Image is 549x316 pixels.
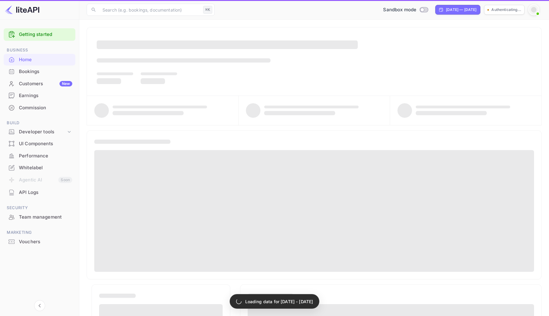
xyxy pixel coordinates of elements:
div: Home [4,54,75,66]
div: Vouchers [19,238,72,245]
span: Sandbox mode [383,6,416,13]
div: Home [19,56,72,63]
div: Developer tools [19,128,66,135]
a: Vouchers [4,236,75,247]
a: API Logs [4,187,75,198]
div: Whitelabel [4,162,75,174]
a: Whitelabel [4,162,75,173]
div: Customers [19,80,72,87]
a: CustomersNew [4,78,75,89]
a: Earnings [4,90,75,101]
div: Earnings [4,90,75,102]
div: Commission [4,102,75,114]
span: Marketing [4,229,75,236]
div: CustomersNew [4,78,75,90]
div: Getting started [4,28,75,41]
span: Build [4,120,75,126]
div: Bookings [19,68,72,75]
div: UI Components [4,138,75,150]
div: Click to change the date range period [435,5,480,15]
div: Switch to Production mode [381,6,430,13]
a: Home [4,54,75,65]
a: Commission [4,102,75,113]
div: ⌘K [203,6,212,14]
div: API Logs [4,187,75,198]
div: New [59,81,72,86]
div: Bookings [4,66,75,78]
button: Collapse navigation [34,300,45,311]
div: API Logs [19,189,72,196]
div: Earnings [19,92,72,99]
a: Bookings [4,66,75,77]
p: Loading data for [DATE] - [DATE] [245,298,313,305]
a: Team management [4,211,75,223]
a: Getting started [19,31,72,38]
div: [DATE] — [DATE] [446,7,476,12]
span: Security [4,205,75,211]
div: Performance [19,153,72,160]
div: UI Components [19,140,72,147]
div: Commission [19,104,72,111]
div: Team management [19,214,72,221]
a: UI Components [4,138,75,149]
p: Authenticating... [491,7,521,12]
div: Whitelabel [19,164,72,171]
span: Business [4,47,75,54]
div: Developer tools [4,127,75,137]
input: Search (e.g. bookings, documentation) [99,4,201,16]
a: Performance [4,150,75,161]
img: LiteAPI logo [5,5,39,15]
